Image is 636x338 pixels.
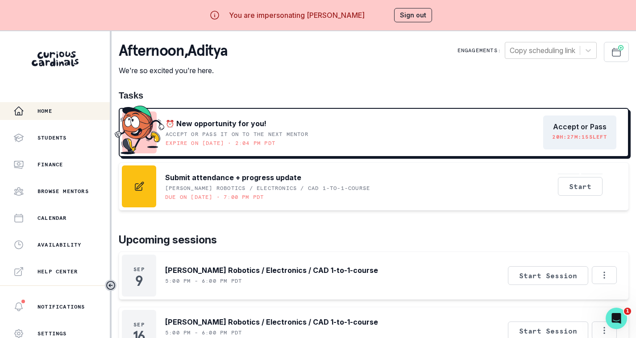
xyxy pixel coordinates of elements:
[133,321,145,328] p: Sep
[165,329,242,336] p: 5:00 PM - 6:00 PM PDT
[508,266,588,285] button: Start Session
[165,172,301,183] p: Submit attendance + progress update
[37,107,52,115] p: Home
[119,42,227,60] p: afternoon , Aditya
[37,161,63,168] p: Finance
[105,280,116,291] button: Toggle sidebar
[558,177,603,196] button: Start
[119,90,629,101] h1: Tasks
[543,115,616,149] button: Accept or Pass20H:27M:15Sleft
[37,241,81,248] p: Availability
[37,268,78,275] p: Help Center
[165,194,264,201] p: Due on [DATE] • 7:00 PM PDT
[394,8,432,22] button: Sign out
[165,277,242,284] p: 5:00 PM - 6:00 PM PDT
[37,134,67,141] p: Students
[553,123,607,131] p: Accept or Pass
[165,265,378,276] p: [PERSON_NAME] Robotics / Electronics / CAD 1-to-1-course
[37,330,67,337] p: Settings
[165,317,378,327] p: [PERSON_NAME] Robotics / Electronics / CAD 1-to-1-course
[165,185,370,192] p: [PERSON_NAME] Robotics / Electronics / CAD 1-to-1-course
[119,65,227,76] p: We're so excited you're here.
[37,188,89,195] p: Browse Mentors
[32,51,79,66] img: Curious Cardinals Logo
[166,140,275,147] p: Expire on [DATE] • 2:04 PM PDT
[133,266,145,273] p: Sep
[166,131,308,138] p: Accept or pass it on to the next mentor
[606,308,627,329] iframe: Intercom live chat
[552,133,607,140] p: 20 H: 27 M: 15 S left
[457,47,501,54] p: Engagements:
[604,42,629,62] button: Schedule Sessions
[592,266,617,284] button: Options
[37,214,67,222] p: Calendar
[135,276,143,285] p: 9
[166,118,266,129] p: ⏰ New opportunity for you!
[37,303,85,310] p: Notifications
[229,10,365,21] p: You are impersonating [PERSON_NAME]
[119,232,629,248] p: Upcoming sessions
[624,308,631,315] span: 1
